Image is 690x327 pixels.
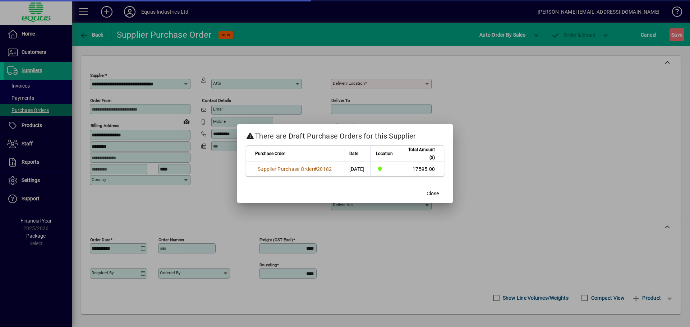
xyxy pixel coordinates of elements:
a: Supplier Purchase Order#20182 [255,165,334,173]
td: 17595.00 [398,162,444,176]
span: Total Amount ($) [402,146,435,162]
span: # [314,166,317,172]
span: Purchase Order [255,150,285,158]
span: 1B BLENHEIM [375,165,394,173]
span: Supplier Purchase Order [258,166,314,172]
span: Date [349,150,358,158]
button: Close [421,187,444,200]
span: Location [376,150,393,158]
h2: There are Draft Purchase Orders for this Supplier [237,124,453,145]
span: Close [427,190,439,197]
td: [DATE] [345,162,371,176]
span: 20182 [317,166,332,172]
